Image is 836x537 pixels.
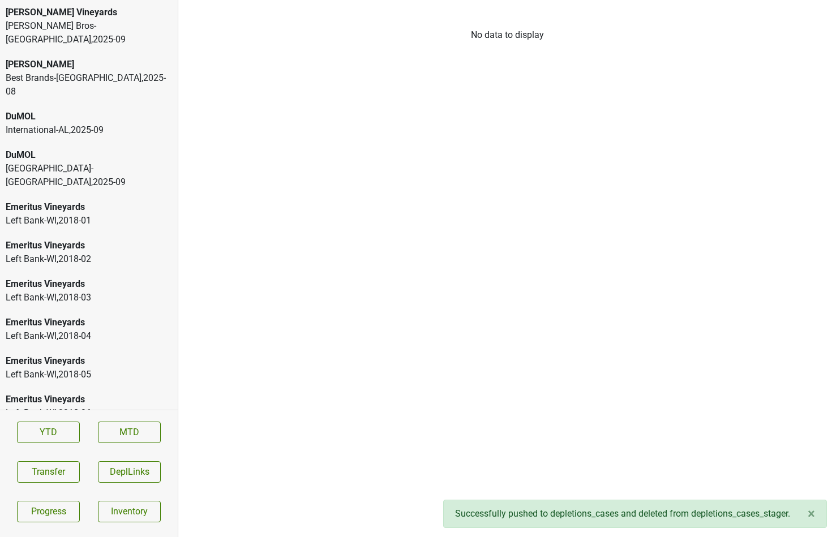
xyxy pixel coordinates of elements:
[443,500,827,528] div: Successfully pushed to depletions_cases and deleted from depletions_cases_stager.
[6,406,172,420] div: Left Bank-WI , 2018 - 06
[6,277,172,291] div: Emeritus Vineyards
[6,368,172,381] div: Left Bank-WI , 2018 - 05
[6,148,172,162] div: DuMOL
[6,123,172,137] div: International-AL , 2025 - 09
[17,422,80,443] a: YTD
[6,19,172,46] div: [PERSON_NAME] Bros-[GEOGRAPHIC_DATA] , 2025 - 09
[17,501,80,522] a: Progress
[98,501,161,522] a: Inventory
[98,422,161,443] a: MTD
[178,28,836,42] div: No data to display
[98,461,161,483] button: DeplLinks
[6,162,172,189] div: [GEOGRAPHIC_DATA]-[GEOGRAPHIC_DATA] , 2025 - 09
[6,354,172,368] div: Emeritus Vineyards
[6,239,172,252] div: Emeritus Vineyards
[808,506,815,522] span: ×
[6,316,172,329] div: Emeritus Vineyards
[6,200,172,214] div: Emeritus Vineyards
[6,58,172,71] div: [PERSON_NAME]
[6,393,172,406] div: Emeritus Vineyards
[6,252,172,266] div: Left Bank-WI , 2018 - 02
[6,6,172,19] div: [PERSON_NAME] Vineyards
[6,291,172,304] div: Left Bank-WI , 2018 - 03
[6,71,172,98] div: Best Brands-[GEOGRAPHIC_DATA] , 2025 - 08
[6,214,172,227] div: Left Bank-WI , 2018 - 01
[6,329,172,343] div: Left Bank-WI , 2018 - 04
[6,110,172,123] div: DuMOL
[17,461,80,483] button: Transfer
